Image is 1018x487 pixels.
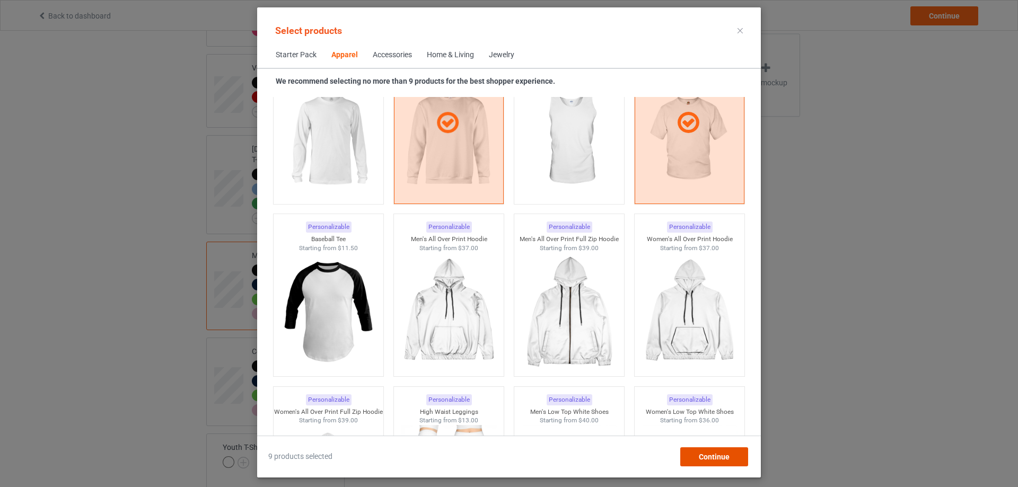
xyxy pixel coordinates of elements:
[458,417,478,424] span: $13.00
[274,235,384,244] div: Baseball Tee
[394,416,504,425] div: Starting from
[275,25,342,36] span: Select products
[306,394,352,405] div: Personalizable
[426,394,472,405] div: Personalizable
[667,394,713,405] div: Personalizable
[338,244,358,252] span: $11.50
[281,80,376,199] img: regular.jpg
[268,42,324,68] span: Starter Pack
[699,453,730,461] span: Continue
[642,252,737,371] img: regular.jpg
[458,244,478,252] span: $37.00
[426,222,472,233] div: Personalizable
[635,416,745,425] div: Starting from
[394,408,504,417] div: High Waist Leggings
[680,447,748,466] div: Continue
[635,408,745,417] div: Women's Low Top White Shoes
[338,417,358,424] span: $39.00
[373,50,412,60] div: Accessories
[699,417,719,424] span: $36.00
[578,244,599,252] span: $39.00
[522,80,617,199] img: regular.jpg
[274,408,384,417] div: Women's All Over Print Full Zip Hoodie
[489,50,514,60] div: Jewelry
[514,235,625,244] div: Men's All Over Print Full Zip Hoodie
[514,416,625,425] div: Starting from
[274,416,384,425] div: Starting from
[635,244,745,253] div: Starting from
[268,451,332,462] span: 9 products selected
[306,222,352,233] div: Personalizable
[394,235,504,244] div: Men's All Over Print Hoodie
[699,244,719,252] span: $37.00
[522,252,617,371] img: regular.jpg
[667,222,713,233] div: Personalizable
[281,252,376,371] img: regular.jpg
[578,417,599,424] span: $40.00
[394,244,504,253] div: Starting from
[547,222,592,233] div: Personalizable
[401,252,496,371] img: regular.jpg
[276,77,555,85] strong: We recommend selecting no more than 9 products for the best shopper experience.
[635,235,745,244] div: Women's All Over Print Hoodie
[514,244,625,253] div: Starting from
[274,244,384,253] div: Starting from
[514,408,625,417] div: Men's Low Top White Shoes
[331,50,358,60] div: Apparel
[547,394,592,405] div: Personalizable
[427,50,474,60] div: Home & Living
